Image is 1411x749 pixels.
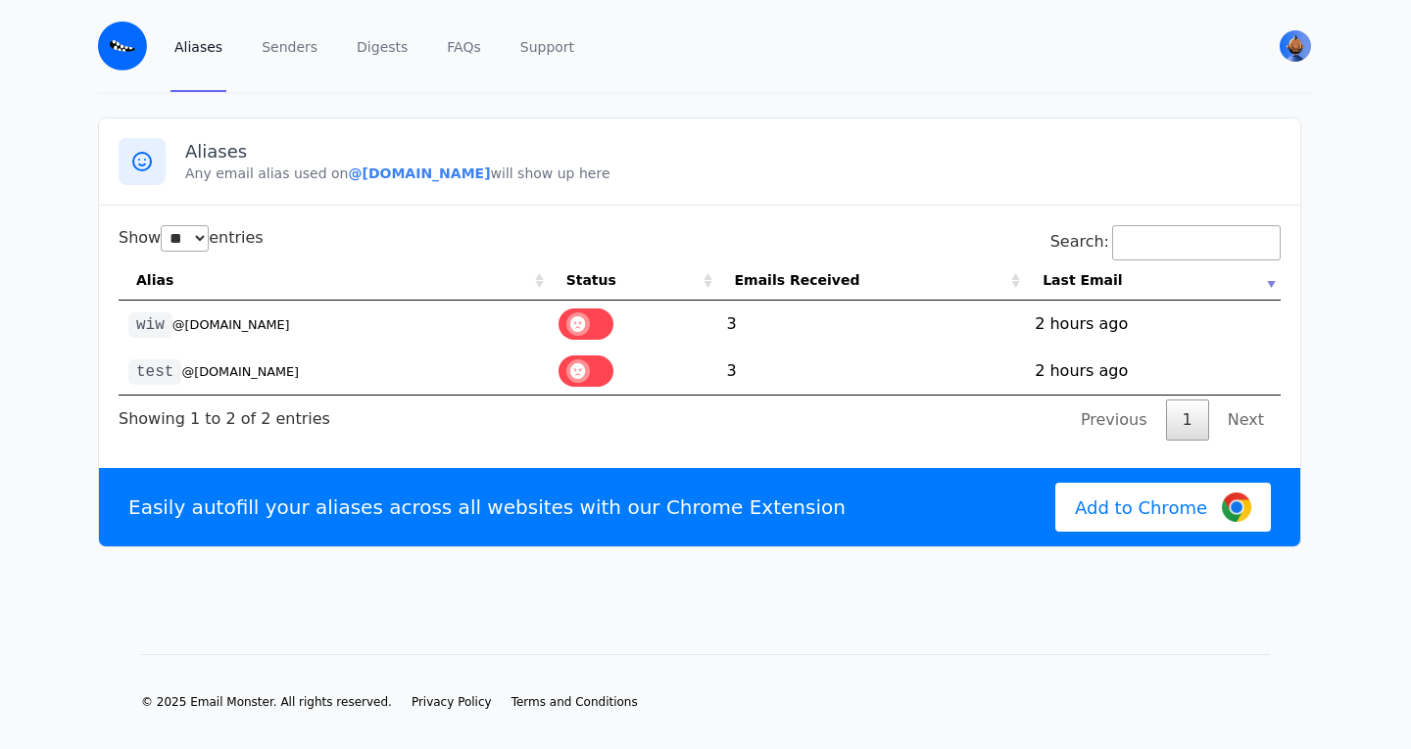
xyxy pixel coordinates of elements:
[1055,483,1271,532] a: Add to Chrome
[181,364,299,379] small: @[DOMAIN_NAME]
[1064,399,1164,441] a: Previous
[1025,260,1281,301] th: Last Email: activate to sort column ascending
[185,164,1281,183] p: Any email alias used on will show up here
[717,301,1026,348] td: 3
[1050,232,1281,251] label: Search:
[1280,30,1311,62] img: Wicked's Avatar
[717,348,1026,395] td: 3
[172,317,290,332] small: @[DOMAIN_NAME]
[412,695,492,709] span: Privacy Policy
[717,260,1026,301] th: Emails Received: activate to sort column ascending
[128,493,846,521] p: Easily autofill your aliases across all websites with our Chrome Extension
[119,228,264,247] label: Show entries
[412,694,492,710] a: Privacy Policy
[141,694,392,710] li: © 2025 Email Monster. All rights reserved.
[128,359,181,385] code: test
[1211,399,1281,441] a: Next
[1278,28,1313,64] button: User menu
[1166,399,1209,441] a: 1
[511,694,638,710] a: Terms and Conditions
[348,165,490,181] b: @[DOMAIN_NAME]
[511,695,638,709] span: Terms and Conditions
[1025,301,1281,348] td: 2 hours ago
[98,22,147,70] img: Email Monster
[161,225,209,252] select: Showentries
[1025,348,1281,395] td: 2 hours ago
[185,140,1281,164] h3: Aliases
[119,396,330,431] div: Showing 1 to 2 of 2 entries
[549,260,717,301] th: Status: activate to sort column ascending
[1075,494,1207,521] span: Add to Chrome
[1222,492,1251,522] img: Google Chrome Logo
[128,312,172,338] code: wiw
[119,260,549,301] th: Alias: activate to sort column ascending
[1112,225,1281,260] input: Search:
